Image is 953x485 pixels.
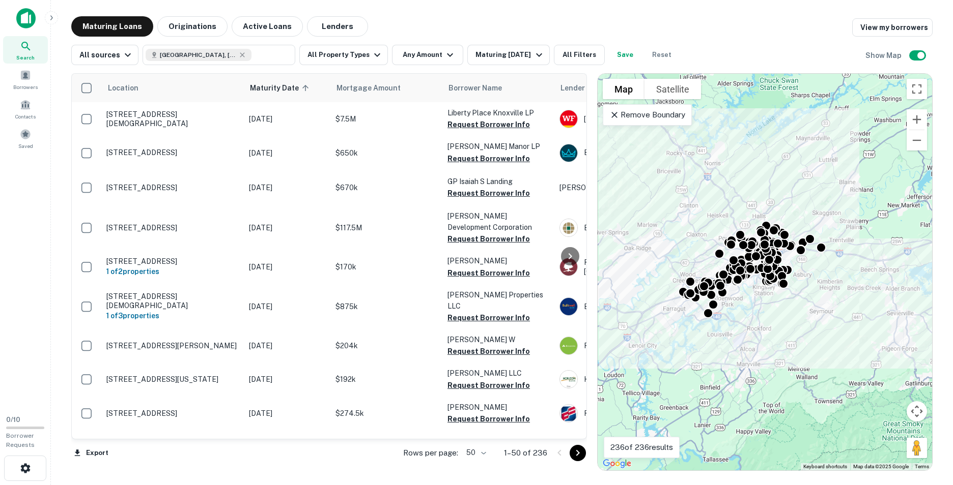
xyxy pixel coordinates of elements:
div: 50 [462,445,488,460]
p: [PERSON_NAME] [447,402,549,413]
p: [PERSON_NAME] [447,255,549,266]
h6: 1 of 3 properties [106,310,239,321]
button: Request Borrower Info [447,187,530,199]
span: Location [107,82,138,94]
button: Request Borrower Info [447,267,530,279]
p: $204k [335,340,437,351]
p: [DATE] [249,340,325,351]
p: [PERSON_NAME] LLC [447,368,549,379]
a: Saved [3,125,48,152]
button: Export [71,445,111,461]
span: Maturity Date [250,82,312,94]
button: Show street map [603,79,644,99]
button: Toggle fullscreen view [907,79,927,99]
p: [DATE] [249,261,325,272]
button: Maturing [DATE] [467,45,549,65]
p: Blackhorse Capital Partners [447,436,549,447]
button: Zoom out [907,130,927,150]
p: [STREET_ADDRESS][DEMOGRAPHIC_DATA] [106,292,239,310]
h6: Show Map [865,50,903,61]
p: [STREET_ADDRESS] [106,223,239,232]
span: 0 / 10 [6,416,20,423]
th: Mortgage Amount [330,74,442,102]
p: [DATE] [249,147,325,159]
p: $875k [335,301,437,312]
span: Borrowers [13,83,38,91]
p: 1–50 of 236 [504,447,547,459]
p: [STREET_ADDRESS][PERSON_NAME] [106,341,239,350]
p: $670k [335,182,437,193]
button: Keyboard shortcuts [803,463,847,470]
a: Open this area in Google Maps (opens a new window) [600,457,634,470]
div: Banterra Bank [559,219,712,237]
span: Mortgage Amount [337,82,414,94]
th: Borrower Name [442,74,554,102]
p: $170k [335,261,437,272]
span: Search [16,53,35,62]
button: All sources [71,45,138,65]
button: Reset [646,45,678,65]
div: [PERSON_NAME] Fargo [559,110,712,128]
p: $192k [335,374,437,385]
p: $117.5M [335,222,437,233]
button: Request Borrower Info [447,345,530,357]
span: Saved [18,142,33,150]
button: Lenders [307,16,368,37]
p: [PERSON_NAME] W [447,334,549,345]
p: [PERSON_NAME] [559,182,712,193]
a: Terms [915,464,929,469]
p: $274.5k [335,408,437,419]
p: Remove Boundary [609,109,685,121]
a: Search [3,36,48,64]
button: All Property Types [299,45,388,65]
p: GP Isaiah S Landing [447,176,549,187]
img: capitalize-icon.png [16,8,36,28]
img: Google [600,457,634,470]
p: [PERSON_NAME] Development Corporation [447,210,549,233]
p: [DATE] [249,113,325,125]
div: Maturing [DATE] [475,49,545,61]
button: Request Borrower Info [447,118,530,131]
p: [STREET_ADDRESS][DEMOGRAPHIC_DATA] [106,110,239,128]
div: Bonvenu Bank [559,144,712,162]
button: Zoom in [907,109,927,130]
div: Regions Bank [559,337,712,355]
p: Liberty Place Knoxville LP [447,107,549,118]
button: Go to next page [570,445,586,461]
button: Originations [157,16,228,37]
button: Any Amount [392,45,463,65]
p: Rows per page: [403,447,458,459]
p: [DATE] [249,301,325,312]
p: $7.5M [335,113,437,125]
div: First-citizens Bank & Trust Company [559,404,712,422]
p: [PERSON_NAME] Manor LP [447,141,549,152]
span: Map data ©2025 Google [853,464,909,469]
button: Show satellite imagery [644,79,701,99]
p: $650k [335,147,437,159]
p: [DATE] [249,182,325,193]
div: Contacts [3,95,48,123]
button: Maturing Loans [71,16,153,37]
iframe: Chat Widget [902,371,953,420]
button: Request Borrower Info [447,413,530,425]
th: Lender [554,74,717,102]
button: Drag Pegman onto the map to open Street View [907,438,927,458]
th: Location [101,74,244,102]
button: All Filters [554,45,605,65]
p: [DATE] [249,222,325,233]
p: [DATE] [249,374,325,385]
button: Save your search to get updates of matches that match your search criteria. [609,45,641,65]
p: [DATE] [249,408,325,419]
div: 0 0 [598,74,932,470]
p: [STREET_ADDRESS][US_STATE] [106,375,239,384]
span: Borrower Requests [6,432,35,448]
p: [STREET_ADDRESS] [106,257,239,266]
p: [STREET_ADDRESS] [106,409,239,418]
span: Borrower Name [449,82,502,94]
h6: 1 of 2 properties [106,266,239,277]
div: All sources [79,49,134,61]
a: Borrowers [3,66,48,93]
